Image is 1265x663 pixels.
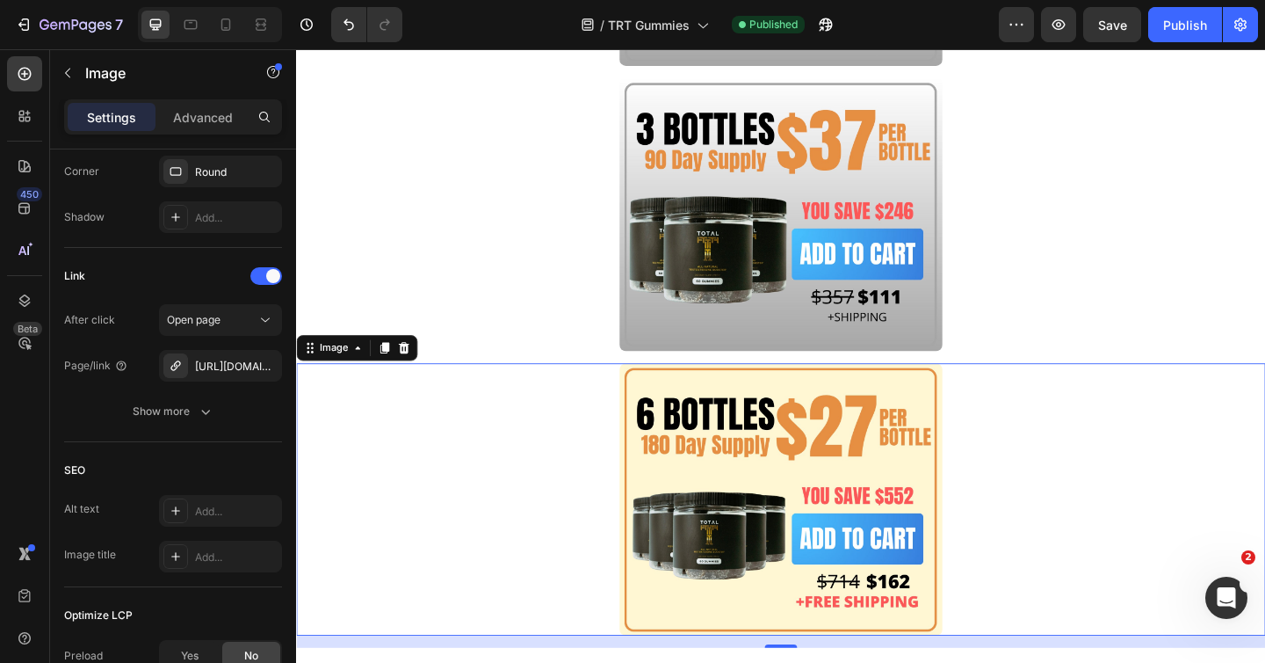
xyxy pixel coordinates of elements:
[64,164,99,179] div: Corner
[64,358,128,374] div: Page/link
[87,108,136,127] p: Settings
[159,304,282,336] button: Open page
[64,268,85,284] div: Link
[1148,7,1222,42] button: Publish
[22,317,60,333] div: Image
[1098,18,1127,33] span: Save
[195,550,278,565] div: Add...
[600,16,604,34] span: /
[64,501,99,517] div: Alt text
[296,49,1265,663] iframe: Design area
[1205,577,1247,619] iframe: Intercom live chat
[167,313,220,326] span: Open page
[64,312,115,328] div: After click
[85,62,235,84] p: Image
[64,209,105,225] div: Shadow
[608,16,690,34] span: TRT Gummies
[331,7,402,42] div: Undo/Redo
[195,164,278,180] div: Round
[195,359,278,375] div: [URL][DOMAIN_NAME]
[195,210,278,226] div: Add...
[7,7,131,42] button: 7
[749,17,798,33] span: Published
[115,14,123,35] p: 7
[17,187,42,201] div: 450
[64,463,85,478] div: SEO
[1083,7,1141,42] button: Save
[195,504,278,520] div: Add...
[1241,550,1255,565] span: 2
[13,322,42,336] div: Beta
[351,342,703,639] img: gempages_493376303941026933-c456c69d-77a0-4eba-8741-d6200f8119ed.jpg
[64,396,282,427] button: Show more
[133,403,214,420] div: Show more
[64,608,133,623] div: Optimize LCP
[173,108,233,127] p: Advanced
[1163,16,1207,34] div: Publish
[64,547,116,563] div: Image title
